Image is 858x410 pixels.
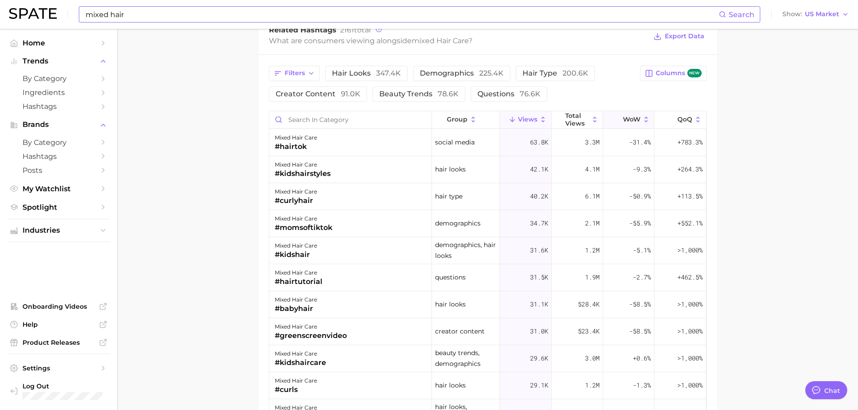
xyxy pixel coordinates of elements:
[7,224,110,237] button: Industries
[585,137,599,148] span: 3.3m
[275,384,317,395] div: #curls
[552,111,603,129] button: Total Views
[7,135,110,149] a: by Category
[275,222,332,233] div: #momsoftiktok
[7,118,110,131] button: Brands
[518,116,537,123] span: Views
[23,138,95,147] span: by Category
[7,379,110,403] a: Log out. Currently logged in with e-mail anna.katsnelson@mane.com.
[530,218,548,229] span: 34.7k
[275,294,317,305] div: mixed hair care
[23,121,95,129] span: Brands
[651,30,706,43] button: Export Data
[7,54,110,68] button: Trends
[23,302,95,311] span: Onboarding Videos
[379,90,459,98] span: beauty trends
[782,12,802,17] span: Show
[412,36,468,45] span: mixed hair care
[432,111,500,129] button: group
[479,69,504,77] span: 225.4k
[530,326,548,337] span: 31.0k
[530,353,548,364] span: 29.6k
[435,347,497,369] span: beauty trends, demographics
[520,90,540,98] span: 76.6k
[585,353,599,364] span: 3.0m
[420,70,504,77] span: demographics
[677,137,703,148] span: +783.3%
[275,348,326,359] div: mixed hair care
[275,276,322,287] div: #hairtutorial
[275,357,326,368] div: #kidshaircare
[565,112,589,126] span: Total Views
[780,9,851,20] button: ShowUS Market
[677,272,703,283] span: +462.5%
[729,10,754,19] span: Search
[269,372,706,399] button: mixed hair care#curlshair looks29.1k1.2m-1.3%>1,000%
[530,245,548,256] span: 31.6k
[275,159,331,170] div: mixed hair care
[633,272,651,283] span: -2.7%
[7,318,110,331] a: Help
[276,90,360,98] span: creator content
[629,326,651,337] span: -58.5%
[585,218,599,229] span: 2.1m
[677,246,703,254] span: >1,000%
[435,299,466,310] span: hair looks
[435,164,466,175] span: hair looks
[23,203,95,212] span: Spotlight
[269,264,706,291] button: mixed hair care#hairtutorialquestions31.5k1.9m-2.7%+462.5%
[9,8,57,19] img: SPATE
[341,90,360,98] span: 91.0k
[585,164,599,175] span: 4.1m
[269,345,706,372] button: mixed hair care#kidshaircarebeauty trends, demographics29.6k3.0m+0.6%>1,000%
[435,326,485,337] span: creator content
[285,69,305,77] span: Filters
[7,300,110,313] a: Onboarding Videos
[677,300,703,308] span: >1,000%
[656,69,701,77] span: Columns
[23,382,114,390] span: Log Out
[23,166,95,175] span: Posts
[530,191,548,202] span: 40.2k
[23,88,95,97] span: Ingredients
[585,272,599,283] span: 1.9m
[23,185,95,193] span: My Watchlist
[438,90,459,98] span: 78.6k
[269,129,706,156] button: mixed hair care#hairtoksocial media63.8k3.3m-31.4%+783.3%
[530,299,548,310] span: 31.1k
[23,338,95,347] span: Product Releases
[7,336,110,349] a: Product Releases
[500,111,551,129] button: Views
[275,168,331,179] div: #kidshairstyles
[340,26,354,34] span: 2161
[677,164,703,175] span: +264.3%
[23,102,95,111] span: Hashtags
[629,218,651,229] span: -55.9%
[435,137,475,148] span: social media
[603,111,654,129] button: WoW
[275,195,317,206] div: #curlyhair
[677,116,692,123] span: QoQ
[85,7,719,22] input: Search here for a brand, industry, or ingredient
[7,99,110,113] a: Hashtags
[447,116,468,123] span: group
[23,152,95,161] span: Hashtags
[629,137,651,148] span: -31.4%
[7,182,110,196] a: My Watchlist
[7,361,110,375] a: Settings
[530,137,548,148] span: 63.8k
[269,291,706,318] button: mixed hair care#babyhairhair looks31.1k528.4k-58.5%>1,000%
[435,218,481,229] span: demographics
[332,70,401,77] span: hair looks
[530,380,548,391] span: 29.1k
[376,69,401,77] span: 347.4k
[477,90,540,98] span: questions
[269,318,706,345] button: mixed hair care#greenscreenvideocreator content31.0k523.4k-58.5%>1,000%
[269,26,336,34] span: Related Hashtags
[275,249,317,260] div: #kidshair
[275,213,332,224] div: mixed hair care
[435,380,466,391] span: hair looks
[585,245,599,256] span: 1.2m
[578,326,599,337] span: 523.4k
[275,303,317,314] div: #babyhair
